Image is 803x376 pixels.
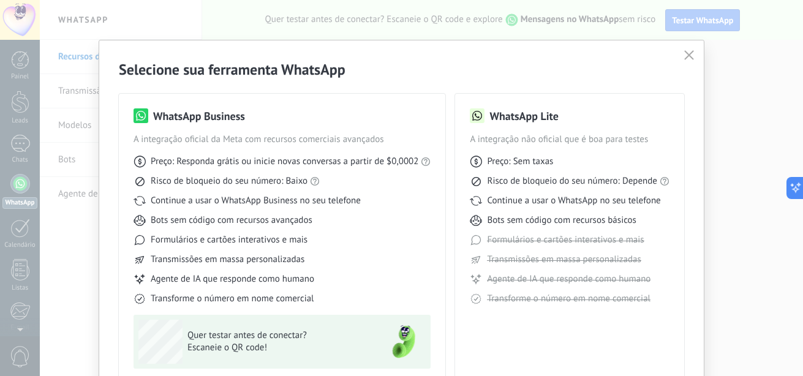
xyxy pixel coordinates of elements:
span: Agente de IA que responde como humano [151,273,314,285]
span: Quer testar antes de conectar? [187,329,366,342]
span: Formulários e cartões interativos e mais [487,234,644,246]
span: Continue a usar o WhatsApp no seu telefone [487,195,660,207]
span: A integração não oficial que é boa para testes [470,133,669,146]
span: Transforme o número em nome comercial [151,293,314,305]
span: Agente de IA que responde como humano [487,273,650,285]
img: green-phone.png [382,320,426,364]
span: Risco de bloqueio do seu número: Baixo [151,175,307,187]
span: Transmissões em massa personalizadas [151,254,304,266]
span: Transmissões em massa personalizadas [487,254,641,266]
h3: WhatsApp Business [153,108,245,124]
h3: WhatsApp Lite [489,108,558,124]
span: Escaneie o QR code! [187,342,366,354]
span: Bots sem código com recursos avançados [151,214,312,227]
span: Continue a usar o WhatsApp Business no seu telefone [151,195,361,207]
span: Risco de bloqueio do seu número: Depende [487,175,657,187]
span: Transforme o número em nome comercial [487,293,650,305]
span: Formulários e cartões interativos e mais [151,234,307,246]
span: Preço: Sem taxas [487,156,553,168]
span: Bots sem código com recursos básicos [487,214,636,227]
span: Preço: Responda grátis ou inicie novas conversas a partir de $0,0002 [151,156,418,168]
span: A integração oficial da Meta com recursos comerciais avançados [134,133,431,146]
h2: Selecione sua ferramenta WhatsApp [119,60,684,79]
